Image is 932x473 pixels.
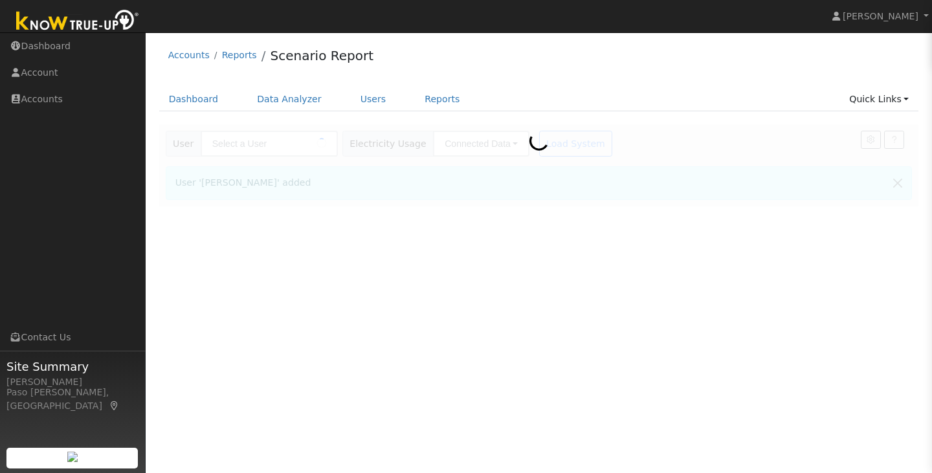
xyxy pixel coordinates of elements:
div: Paso [PERSON_NAME], [GEOGRAPHIC_DATA] [6,386,139,413]
a: Map [109,401,120,411]
span: Site Summary [6,358,139,375]
img: Know True-Up [10,7,146,36]
div: [PERSON_NAME] [6,375,139,389]
a: Accounts [168,50,210,60]
span: [PERSON_NAME] [843,11,918,21]
a: Reports [415,87,469,111]
a: Scenario Report [270,48,373,63]
a: Dashboard [159,87,228,111]
img: retrieve [67,452,78,462]
a: Data Analyzer [247,87,331,111]
a: Quick Links [839,87,918,111]
a: Users [351,87,396,111]
a: Reports [222,50,257,60]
